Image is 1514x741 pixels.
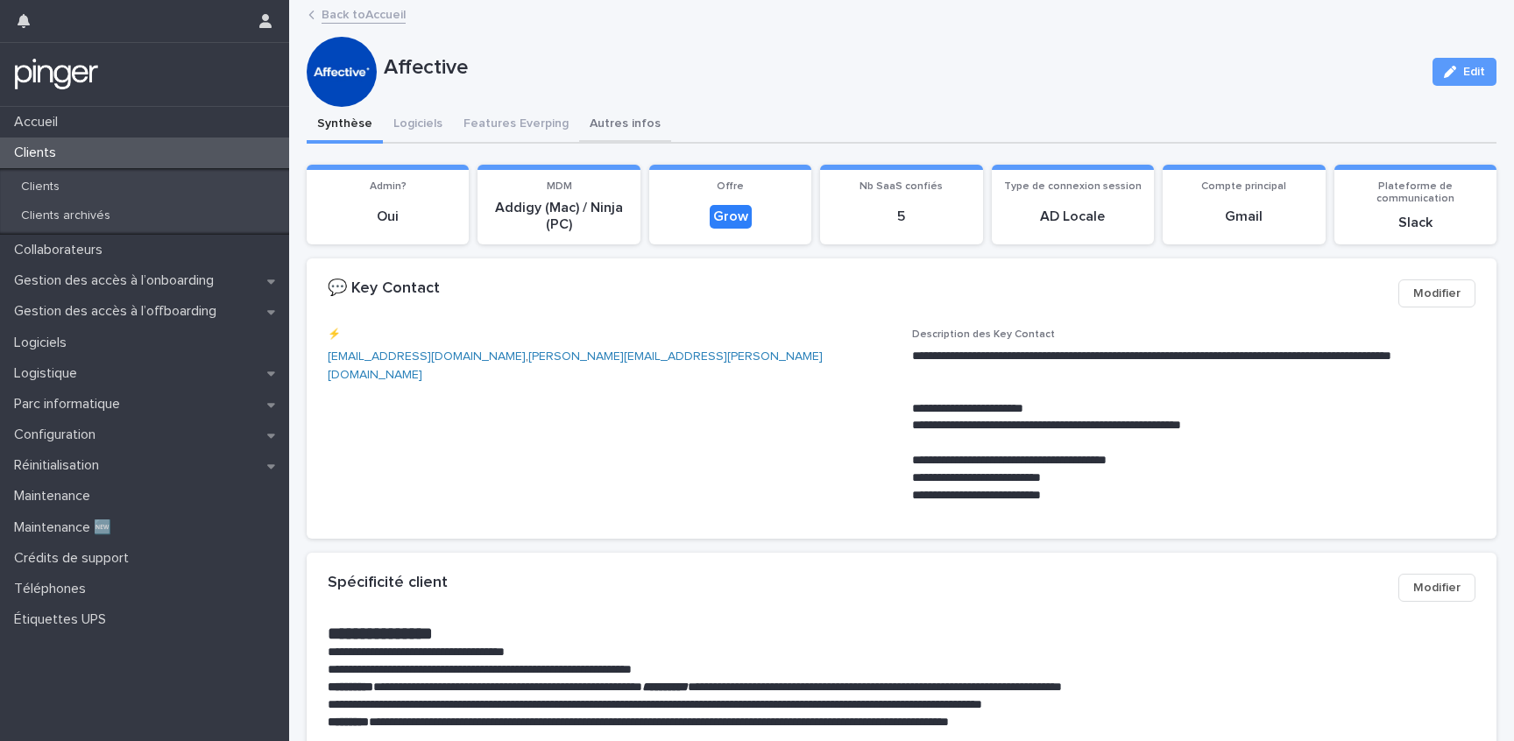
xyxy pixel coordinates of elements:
p: Maintenance 🆕 [7,519,125,536]
p: Maintenance [7,488,104,505]
h2: Spécificité client [328,574,448,593]
p: Addigy (Mac) / Ninja (PC) [488,200,629,233]
span: MDM [547,181,572,192]
p: Gestion des accès à l’onboarding [7,272,228,289]
p: Parc informatique [7,396,134,413]
span: ⚡️ [328,329,341,340]
span: Compte principal [1201,181,1286,192]
a: Back toAccueil [322,4,406,24]
p: Logiciels [7,335,81,351]
p: Clients [7,180,74,194]
span: Type de connexion session [1004,181,1142,192]
span: Admin? [370,181,407,192]
p: Accueil [7,114,72,131]
span: Edit [1463,66,1485,78]
p: Slack [1345,215,1486,231]
p: 5 [831,208,972,225]
div: Grow [710,205,752,229]
p: Clients [7,145,70,161]
p: Configuration [7,427,110,443]
a: [PERSON_NAME][EMAIL_ADDRESS][PERSON_NAME][DOMAIN_NAME] [328,350,823,381]
p: Logistique [7,365,91,382]
p: , [328,348,891,385]
button: Edit [1433,58,1496,86]
p: Collaborateurs [7,242,117,258]
a: [EMAIL_ADDRESS][DOMAIN_NAME] [328,350,526,363]
p: Gestion des accès à l’offboarding [7,303,230,320]
button: Features Everping [453,107,579,144]
button: Synthèse [307,107,383,144]
p: Téléphones [7,581,100,597]
button: Modifier [1398,574,1475,602]
span: Plateforme de communication [1376,181,1454,204]
p: Clients archivés [7,208,124,223]
h2: 💬 Key Contact [328,279,440,299]
span: Modifier [1413,579,1461,596]
p: Affective [384,55,1418,81]
span: Nb SaaS confiés [860,181,943,192]
p: Réinitialisation [7,457,113,474]
span: Description des Key Contact [912,329,1055,340]
span: Offre [717,181,744,192]
button: Modifier [1398,279,1475,307]
button: Autres infos [579,107,671,144]
span: Modifier [1413,285,1461,302]
button: Logiciels [383,107,453,144]
p: Crédits de support [7,550,143,567]
p: Oui [317,208,458,225]
img: mTgBEunGTSyRkCgitkcU [14,57,99,92]
p: Étiquettes UPS [7,611,120,628]
p: AD Locale [1002,208,1143,225]
p: Gmail [1173,208,1314,225]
